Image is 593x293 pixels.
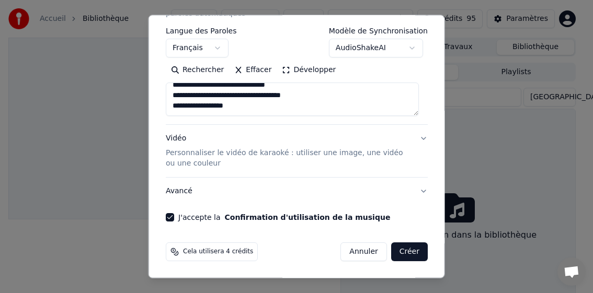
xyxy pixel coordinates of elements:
[178,214,390,221] label: J'accepte la
[166,148,411,169] p: Personnaliser le vidéo de karaoké : utiliser une image, une vidéo ou une couleur
[328,27,427,34] label: Modèle de Synchronisation
[229,62,277,78] button: Effacer
[183,248,253,256] span: Cela utilisera 4 crédits
[166,178,428,205] button: Avancé
[166,125,428,177] button: VidéoPersonnaliser le vidéo de karaoké : utiliser une image, une vidéo ou une couleur
[340,242,386,261] button: Annuler
[166,133,411,169] div: Vidéo
[166,27,237,34] label: Langue des Paroles
[224,214,390,221] button: J'accepte la
[166,62,229,78] button: Rechercher
[166,27,428,124] div: ParolesAjoutez des paroles de chansons ou sélectionnez un modèle de paroles automatiques
[391,242,427,261] button: Créer
[277,62,341,78] button: Développer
